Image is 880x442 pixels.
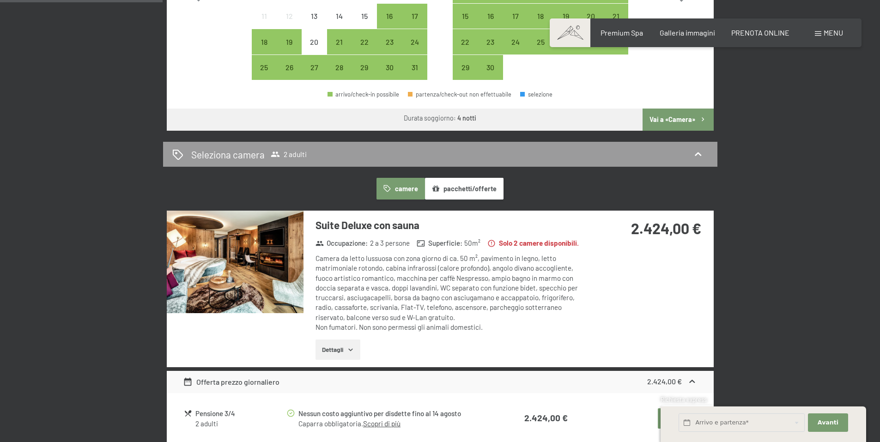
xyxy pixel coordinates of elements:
div: 16 [479,12,502,36]
div: arrivo/check-in non effettuabile [277,4,302,29]
button: Dettagli [316,339,360,360]
div: arrivo/check-in possibile [328,91,399,97]
div: arrivo/check-in non effettuabile [352,4,377,29]
div: Thu Sep 25 2025 [528,29,553,54]
div: Tue Aug 12 2025 [277,4,302,29]
div: 13 [303,12,326,36]
div: 28 [328,64,351,87]
b: 4 notti [457,114,476,122]
div: 25 [253,64,276,87]
strong: Solo 2 camere disponibili. [487,238,579,248]
div: Sun Sep 28 2025 [603,29,628,54]
div: Sat Aug 30 2025 [377,55,402,80]
div: Caparra obbligatoria. [298,419,491,429]
div: arrivo/check-in possibile [377,55,402,80]
div: arrivo/check-in possibile [402,29,427,54]
div: arrivo/check-in possibile [478,4,503,29]
div: arrivo/check-in non effettuabile [302,4,327,29]
div: 19 [278,38,301,61]
div: arrivo/check-in possibile [603,4,628,29]
div: arrivo/check-in possibile [327,55,352,80]
div: Sun Sep 21 2025 [603,4,628,29]
div: Pensione 3/4 [195,408,285,419]
div: arrivo/check-in possibile [252,29,277,54]
div: arrivo/check-in possibile [377,4,402,29]
div: 12 [278,12,301,36]
div: 22 [353,38,376,61]
div: Durata soggiorno: [404,114,476,123]
a: Premium Spa [601,28,643,37]
div: arrivo/check-in possibile [528,4,553,29]
div: arrivo/check-in possibile [603,29,628,54]
div: Fri Aug 29 2025 [352,55,377,80]
div: 20 [579,12,602,36]
div: Offerta prezzo giornaliero2.424,00 € [167,371,714,393]
div: arrivo/check-in possibile [553,4,578,29]
span: 2 a 3 persone [370,238,410,248]
div: Mon Sep 29 2025 [453,55,478,80]
div: 25 [529,38,552,61]
button: camere [376,178,425,199]
div: Fri Sep 26 2025 [553,29,578,54]
div: Thu Aug 14 2025 [327,4,352,29]
div: Thu Aug 21 2025 [327,29,352,54]
div: 18 [529,12,552,36]
div: 30 [479,64,502,87]
div: 14 [328,12,351,36]
div: Mon Sep 22 2025 [453,29,478,54]
div: Sun Aug 17 2025 [402,4,427,29]
div: Camera da letto lussuosa con zona giorno di ca. 50 m², pavimento in legno, letto matrimoniale rot... [316,254,590,332]
div: Sun Aug 31 2025 [402,55,427,80]
div: 23 [378,38,401,61]
div: Tue Sep 23 2025 [478,29,503,54]
div: Mon Sep 15 2025 [453,4,478,29]
div: 21 [604,12,627,36]
div: arrivo/check-in possibile [553,29,578,54]
div: arrivo/check-in possibile [503,4,528,29]
div: Tue Sep 30 2025 [478,55,503,80]
div: arrivo/check-in possibile [352,29,377,54]
div: arrivo/check-in possibile [277,55,302,80]
div: Sat Sep 27 2025 [578,29,603,54]
div: Tue Sep 16 2025 [478,4,503,29]
div: Sat Aug 23 2025 [377,29,402,54]
div: arrivo/check-in non effettuabile [252,4,277,29]
button: Avanti [808,413,848,432]
div: 27 [303,64,326,87]
div: 26 [278,64,301,87]
div: arrivo/check-in possibile [453,4,478,29]
div: arrivo/check-in possibile [252,55,277,80]
div: arrivo/check-in possibile [503,29,528,54]
div: Fri Aug 15 2025 [352,4,377,29]
div: arrivo/check-in possibile [352,55,377,80]
h2: Seleziona camera [191,148,265,161]
strong: Occupazione : [316,238,368,248]
div: arrivo/check-in possibile [302,55,327,80]
div: 20 [303,38,326,61]
div: 2 adulti [195,419,285,429]
div: arrivo/check-in possibile [453,55,478,80]
div: arrivo/check-in possibile [578,29,603,54]
div: arrivo/check-in non effettuabile [302,29,327,54]
span: Menu [824,28,843,37]
div: arrivo/check-in possibile [327,29,352,54]
div: Wed Aug 20 2025 [302,29,327,54]
div: Fri Sep 19 2025 [553,4,578,29]
div: Thu Sep 18 2025 [528,4,553,29]
span: PRENOTA ONLINE [731,28,789,37]
div: 11 [253,12,276,36]
button: Vai a «Camera» [643,109,713,131]
div: 29 [454,64,477,87]
div: arrivo/check-in non effettuabile [327,4,352,29]
div: 17 [504,12,527,36]
div: arrivo/check-in possibile [277,29,302,54]
h3: Suite Deluxe con sauna [316,218,590,232]
div: Nessun costo aggiuntivo per disdette fino al 14 agosto [298,408,491,419]
a: Scopri di più [363,419,401,428]
div: Sun Aug 24 2025 [402,29,427,54]
div: 29 [353,64,376,87]
div: 28 [604,38,627,61]
div: arrivo/check-in possibile [453,29,478,54]
button: pacchetti/offerte [425,178,504,199]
